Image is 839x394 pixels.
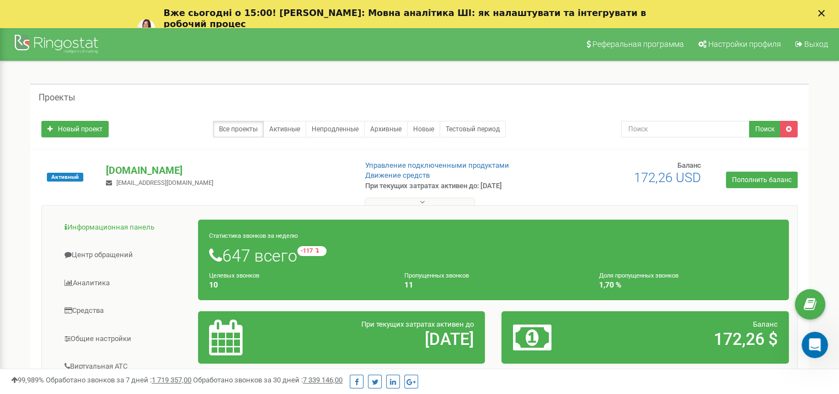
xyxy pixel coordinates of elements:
[137,19,155,37] img: Profile image for Yuliia
[726,172,798,188] a: Пополнить баланс
[365,161,509,169] a: Управление подключенными продуктами
[407,121,440,137] a: Новые
[621,121,750,137] input: Поиск
[263,121,306,137] a: Активные
[804,40,828,49] span: Выход
[303,330,474,348] h2: [DATE]
[50,297,199,324] a: Средства
[152,376,191,384] u: 1 719 357,00
[50,242,199,269] a: Центр обращений
[599,281,778,289] h4: 1,70 %
[209,272,259,279] small: Целевых звонков
[303,376,343,384] u: 7 339 146,00
[749,121,781,137] button: Поиск
[634,170,701,185] span: 172,26 USD
[106,163,347,178] p: [DOMAIN_NAME]
[50,353,199,380] a: Виртуальная АТС
[691,28,787,61] a: Настройки профиля
[50,214,199,241] a: Информационная панель
[592,40,684,49] span: Реферальная программа
[404,272,469,279] small: Пропущенных звонков
[47,173,83,182] span: Активный
[365,181,542,191] p: При текущих затратах активен до: [DATE]
[361,320,474,328] span: При текущих затратах активен до
[11,376,44,384] span: 99,989%
[209,232,298,239] small: Статистика звонков за неделю
[801,332,828,358] iframe: Intercom live chat
[818,10,829,17] div: Закрити
[164,8,646,29] b: Вже сьогодні о 15:00! [PERSON_NAME]: Мовна аналітика ШІ: як налаштувати та інтегрувати в робочий ...
[50,270,199,297] a: Аналитика
[753,320,778,328] span: Баланс
[404,281,583,289] h4: 11
[209,246,778,265] h1: 647 всего
[607,330,778,348] h2: 172,26 $
[46,376,191,384] span: Обработано звонков за 7 дней :
[193,376,343,384] span: Обработано звонков за 30 дней :
[440,121,506,137] a: Тестовый период
[364,121,408,137] a: Архивные
[365,171,430,179] a: Движение средств
[788,28,833,61] a: Выход
[297,246,327,256] small: -117
[41,121,109,137] a: Новый проект
[50,326,199,353] a: Общие настройки
[599,272,678,279] small: Доля пропущенных звонков
[213,121,264,137] a: Все проекты
[209,281,388,289] h4: 10
[116,179,213,187] span: [EMAIL_ADDRESS][DOMAIN_NAME]
[579,28,690,61] a: Реферальная программа
[708,40,781,49] span: Настройки профиля
[677,161,701,169] span: Баланс
[39,93,75,103] h5: Проекты
[306,121,365,137] a: Непродленные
